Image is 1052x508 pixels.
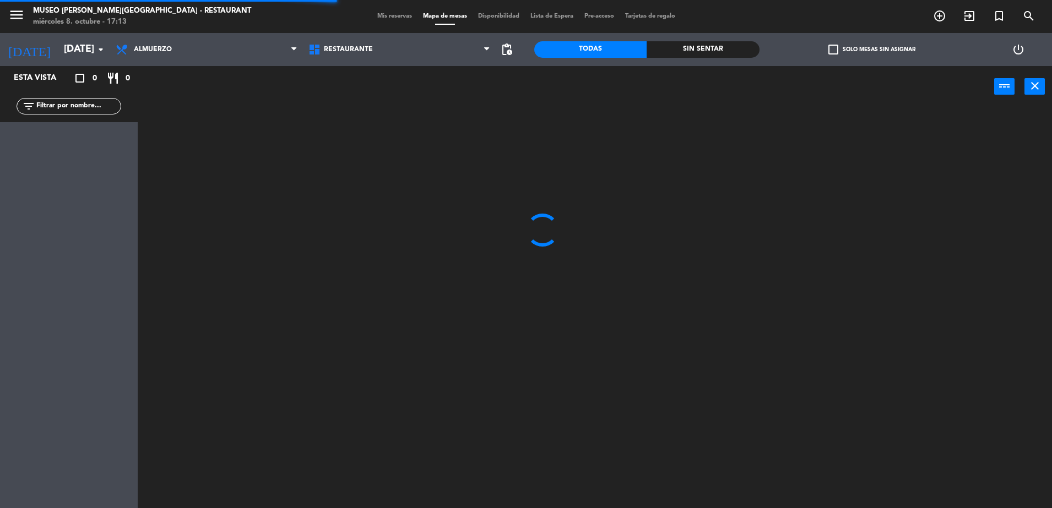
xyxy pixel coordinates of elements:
i: exit_to_app [963,9,976,23]
i: close [1028,79,1042,92]
span: Mapa de mesas [417,13,473,19]
div: Esta vista [6,72,79,85]
i: crop_square [73,72,86,85]
label: Solo mesas sin asignar [828,45,915,54]
div: Todas [534,41,647,58]
span: 0 [93,72,97,85]
span: Lista de Espera [525,13,579,19]
div: Museo [PERSON_NAME][GEOGRAPHIC_DATA] - Restaurant [33,6,251,17]
button: close [1024,78,1045,95]
div: miércoles 8. octubre - 17:13 [33,17,251,28]
span: Restaurante [324,46,373,53]
i: arrow_drop_down [94,43,107,56]
span: 0 [126,72,130,85]
span: Pre-acceso [579,13,620,19]
i: power_settings_new [1012,43,1025,56]
button: power_input [994,78,1015,95]
span: pending_actions [500,43,513,56]
button: menu [8,7,25,27]
i: filter_list [22,100,35,113]
i: add_circle_outline [933,9,946,23]
span: Almuerzo [134,46,172,53]
span: Mis reservas [372,13,417,19]
i: power_input [998,79,1011,92]
span: Disponibilidad [473,13,525,19]
i: menu [8,7,25,23]
div: Sin sentar [647,41,759,58]
i: turned_in_not [993,9,1006,23]
i: search [1022,9,1035,23]
input: Filtrar por nombre... [35,100,121,112]
span: check_box_outline_blank [828,45,838,54]
span: Tarjetas de regalo [620,13,681,19]
i: restaurant [106,72,120,85]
